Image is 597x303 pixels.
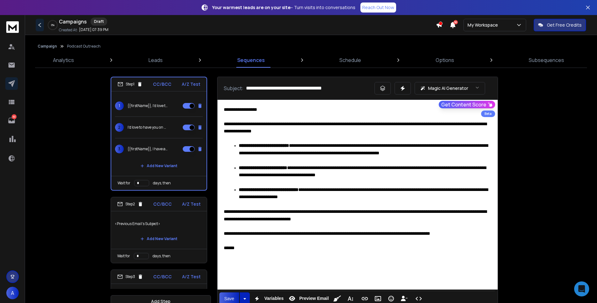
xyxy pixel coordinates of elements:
[115,215,203,233] p: <Previous Email's Subject>
[51,23,55,27] p: 0 %
[362,4,394,11] p: Reach Out Now
[529,56,564,64] p: Subsequences
[117,201,143,207] div: Step 2
[534,19,586,31] button: Get Free Credits
[468,22,500,28] p: My Workspace
[6,287,19,299] button: A
[237,56,265,64] p: Sequences
[153,201,172,207] p: CC/BCC
[153,181,171,186] p: days, then
[117,274,143,280] div: Step 3
[212,4,355,11] p: – Turn visits into conversations
[115,145,124,153] span: 3
[67,44,101,49] p: Podcast Outreach
[49,53,78,68] a: Analytics
[233,53,269,68] a: Sequences
[128,103,168,108] p: {{firstName}}, I'd love to interview you
[153,81,171,87] p: CC/BCC
[439,101,495,108] button: Get Content Score
[263,296,285,301] span: Variables
[525,53,568,68] a: Subsequences
[118,81,143,87] div: Step 1
[59,18,87,25] h1: Campaigns
[53,56,74,64] p: Analytics
[339,56,361,64] p: Schedule
[453,20,458,24] span: 50
[153,274,172,280] p: CC/BCC
[547,22,582,28] p: Get Free Credits
[428,85,468,91] p: Magic AI Generator
[118,181,130,186] p: Wait for
[432,53,458,68] a: Options
[5,114,18,127] a: 60
[224,85,244,92] p: Subject:
[59,28,78,33] p: Created At:
[128,146,168,151] p: {{firstName}}, I have a proposition for you
[135,233,182,245] button: Add New Variant
[6,21,19,33] img: logo
[111,197,207,263] li: Step2CC/BCCA/Z Test<Previous Email's Subject>Add New VariantWait fordays, then
[212,4,291,10] strong: Your warmest leads are on your site
[182,201,201,207] p: A/Z Test
[360,3,396,13] a: Reach Out Now
[117,254,130,259] p: Wait for
[298,296,330,301] span: Preview Email
[115,123,124,132] span: 2
[182,274,201,280] p: A/Z Test
[135,160,182,172] button: Add New Variant
[153,254,170,259] p: days, then
[145,53,166,68] a: Leads
[574,281,589,296] div: Open Intercom Messenger
[111,77,207,191] li: Step1CC/BCCA/Z Test1{{firstName}}, I'd love to interview you2I'd love to have you on my podcast, ...
[12,114,17,119] p: 60
[115,101,124,110] span: 1
[38,44,57,49] button: Campaign
[182,81,200,87] p: A/Z Test
[481,110,495,117] div: Beta
[149,56,163,64] p: Leads
[79,27,108,32] p: [DATE] 07:39 PM
[415,82,485,95] button: Magic AI Generator
[91,18,107,26] div: Draft
[336,53,365,68] a: Schedule
[436,56,454,64] p: Options
[128,125,168,130] p: I'd love to have you on my podcast, {{firstName}}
